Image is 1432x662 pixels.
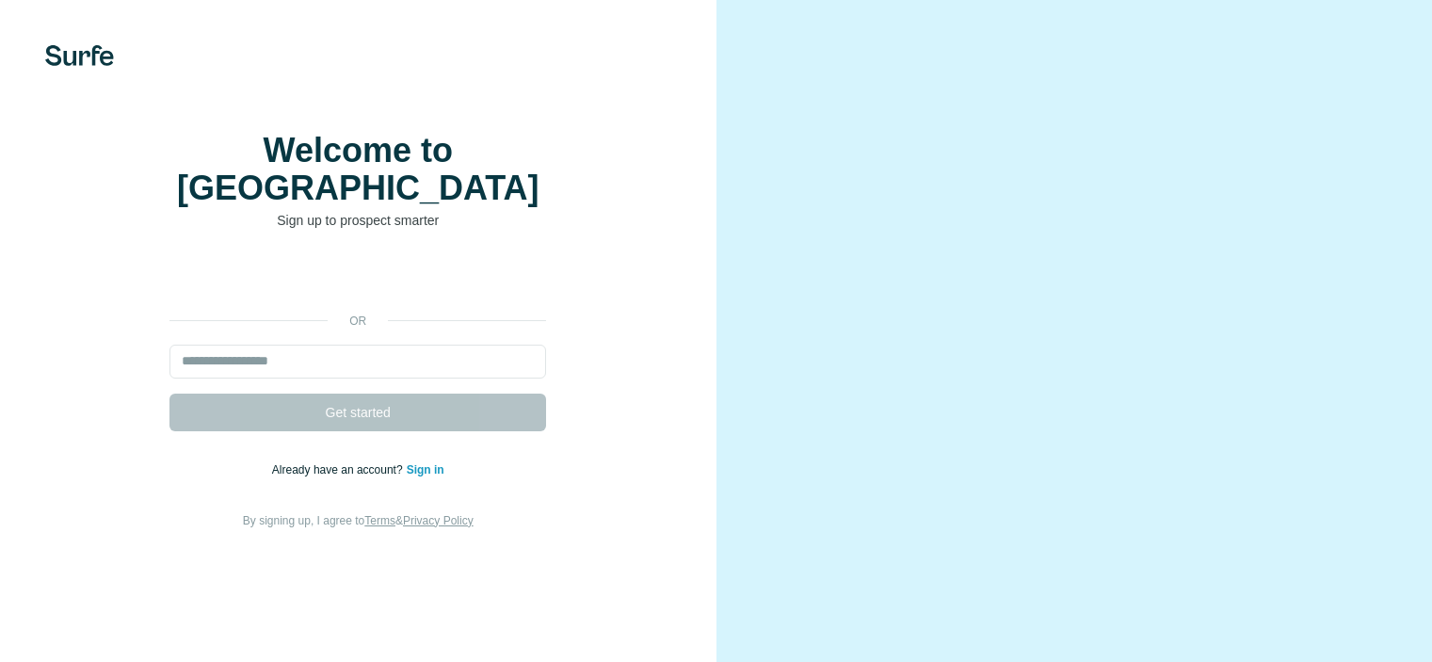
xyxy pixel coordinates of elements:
span: Already have an account? [272,463,407,476]
img: Surfe's logo [45,45,114,66]
h1: Welcome to [GEOGRAPHIC_DATA] [169,132,546,207]
a: Sign in [407,463,444,476]
p: or [328,313,388,330]
span: By signing up, I agree to & [243,514,474,527]
iframe: Sign in with Google Button [160,258,555,299]
a: Terms [364,514,395,527]
a: Privacy Policy [403,514,474,527]
p: Sign up to prospect smarter [169,211,546,230]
